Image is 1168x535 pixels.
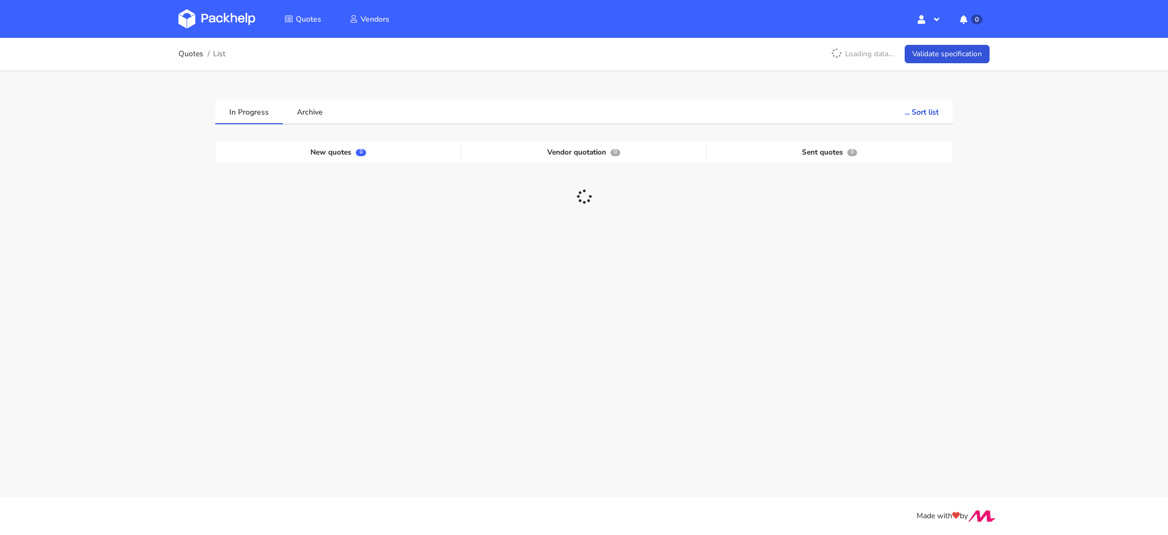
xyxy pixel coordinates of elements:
[213,50,225,58] span: List
[283,99,337,123] a: Archive
[891,99,953,123] button: ... Sort list
[216,144,461,160] div: New quotes
[826,45,899,63] p: Loading data...
[178,43,225,65] nav: breadcrumb
[336,9,402,29] a: Vendors
[271,9,334,29] a: Quotes
[178,50,203,58] a: Quotes
[215,99,283,123] a: In Progress
[361,14,389,24] span: Vendors
[461,144,707,160] div: Vendor quotation
[178,9,255,29] img: Dashboard
[968,510,996,522] img: Move Closer
[951,9,990,29] button: 0
[847,149,857,156] span: 0
[707,144,952,160] div: Sent quotes
[610,149,620,156] span: 0
[356,149,366,156] span: 0
[296,14,321,24] span: Quotes
[164,510,1004,523] div: Made with by
[971,15,983,24] span: 0
[905,45,990,64] a: Validate specification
